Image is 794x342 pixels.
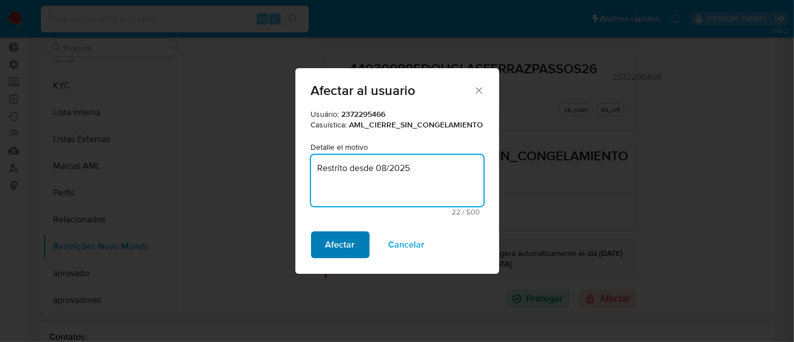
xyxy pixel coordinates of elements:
span: Máximo de 500 caracteres [314,208,480,216]
textarea: Motivo [311,155,484,206]
p: Usuário: [311,109,484,120]
span: Afectar al usuario [311,84,474,97]
span: Afectar [326,232,355,257]
strong: AML_CIERRE_SIN_CONGELAMIENTO [350,119,484,130]
p: Detalle el motivo [311,142,484,153]
strong: 2372295466 [342,108,386,120]
span: Cancelar [389,232,425,257]
button: Afectar [311,231,370,258]
button: Cancelar [374,231,439,258]
button: Fechar [473,85,484,95]
p: Casuística: [311,120,484,131]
